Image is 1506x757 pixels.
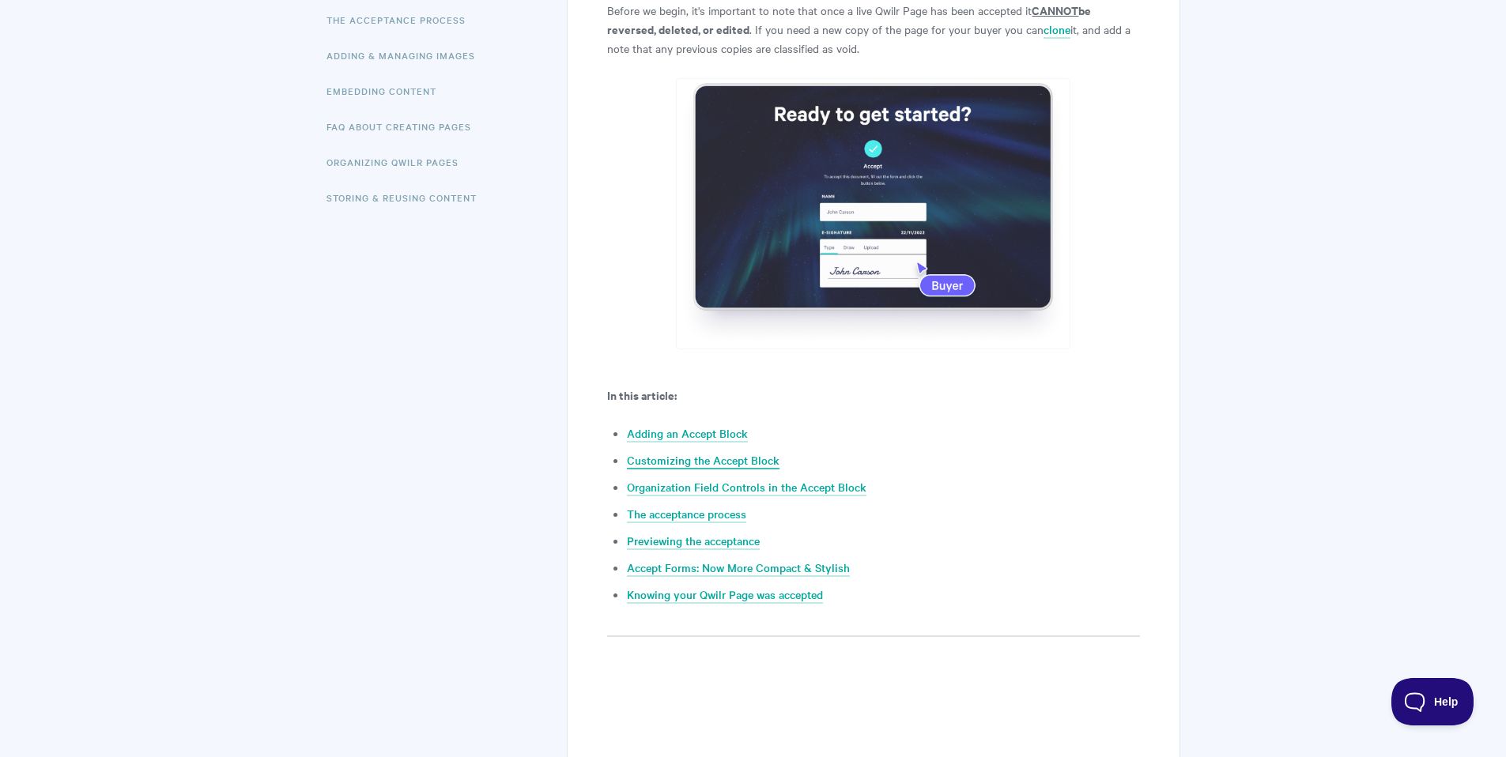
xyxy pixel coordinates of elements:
[607,1,1139,58] p: Before we begin, it's important to note that once a live Qwilr Page has been accepted it . If you...
[326,4,477,36] a: The Acceptance Process
[627,533,760,550] a: Previewing the acceptance
[607,386,677,403] strong: In this article:
[326,111,483,142] a: FAQ About Creating Pages
[627,425,748,443] a: Adding an Accept Block
[326,146,470,178] a: Organizing Qwilr Pages
[627,506,746,523] a: The acceptance process
[676,78,1070,349] img: file-vkqjd8S4A2.png
[326,75,448,107] a: Embedding Content
[627,479,866,496] a: Organization Field Controls in the Accept Block
[627,559,850,577] a: Accept Forms: Now More Compact & Stylish
[326,40,487,71] a: Adding & Managing Images
[627,452,779,469] a: Customizing the Accept Block
[1032,2,1078,18] u: CANNOT
[1044,21,1070,39] a: clone
[326,182,489,213] a: Storing & Reusing Content
[627,586,823,604] a: Knowing your Qwilr Page was accepted
[1391,678,1474,725] iframe: Toggle Customer Support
